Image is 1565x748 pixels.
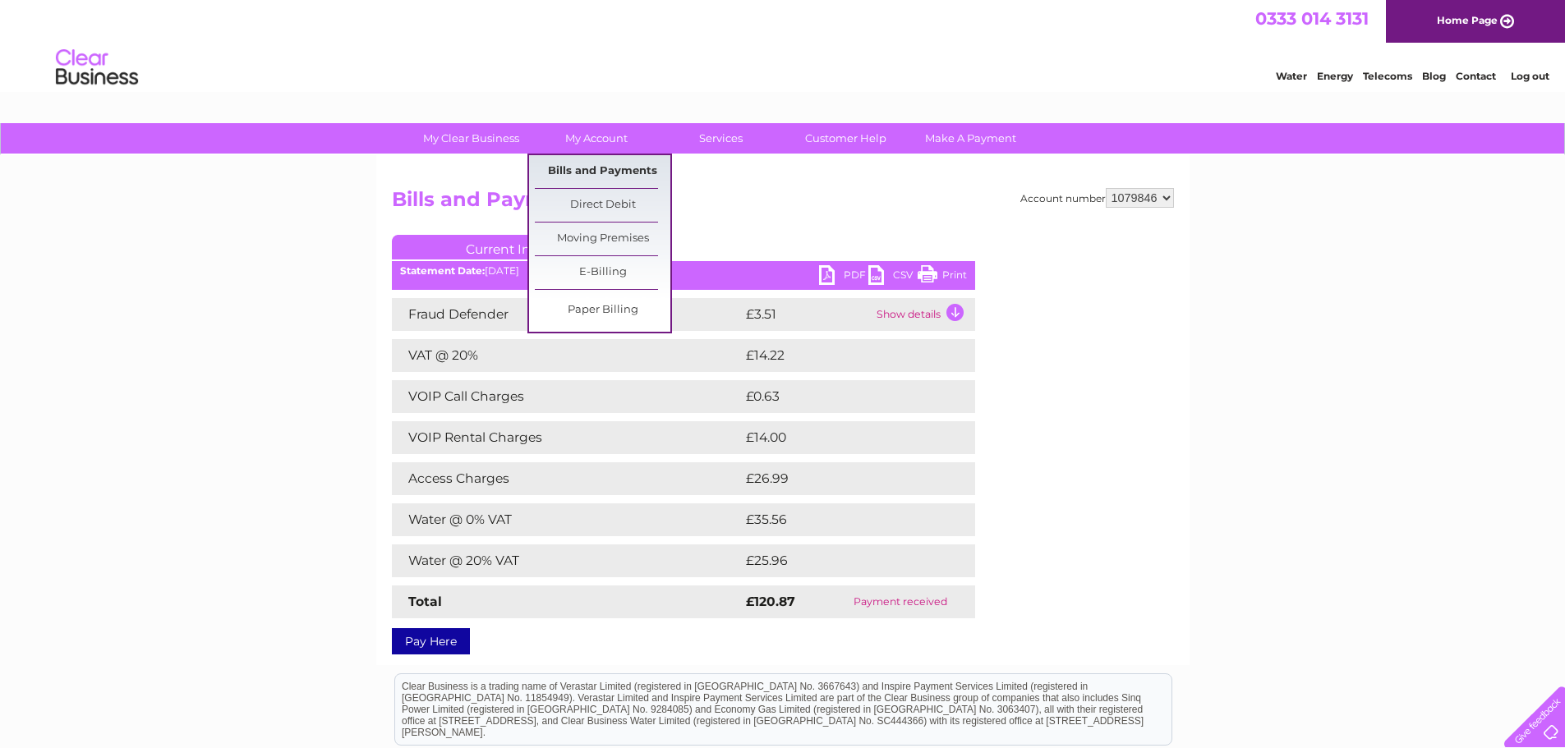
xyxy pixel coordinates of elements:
td: VOIP Call Charges [392,380,742,413]
a: Bills and Payments [535,155,670,188]
td: VAT @ 20% [392,339,742,372]
a: Log out [1511,70,1549,82]
a: Contact [1456,70,1496,82]
a: CSV [868,265,918,289]
a: E-Billing [535,256,670,289]
td: Show details [872,298,975,331]
a: Blog [1422,70,1446,82]
img: logo.png [55,43,139,93]
a: 0333 014 3131 [1255,8,1369,29]
a: Pay Here [392,628,470,654]
td: £26.99 [742,462,943,495]
a: Services [653,123,789,154]
strong: Total [408,594,442,609]
a: Print [918,265,967,289]
a: Customer Help [778,123,914,154]
div: Clear Business is a trading name of Verastar Limited (registered in [GEOGRAPHIC_DATA] No. 3667643... [395,9,1171,80]
td: £14.22 [742,339,941,372]
b: Statement Date: [400,264,485,277]
td: Payment received [826,585,975,618]
td: VOIP Rental Charges [392,421,742,454]
a: My Account [528,123,664,154]
div: [DATE] [392,265,975,277]
td: Water @ 20% VAT [392,544,742,577]
a: Make A Payment [903,123,1038,154]
td: Water @ 0% VAT [392,503,742,536]
td: Access Charges [392,462,742,495]
td: £25.96 [742,544,942,577]
a: Paper Billing [535,294,670,327]
a: Water [1276,70,1307,82]
a: Telecoms [1363,70,1412,82]
td: Fraud Defender [392,298,742,331]
td: £3.51 [742,298,872,331]
a: Direct Debit [535,189,670,222]
td: £35.56 [742,503,941,536]
a: Current Invoice [392,235,638,259]
div: Account number [1020,188,1174,208]
a: PDF [819,265,868,289]
a: My Clear Business [403,123,539,154]
td: £14.00 [742,421,941,454]
h2: Bills and Payments [392,188,1174,219]
strong: £120.87 [746,594,795,609]
a: Energy [1317,70,1353,82]
td: £0.63 [742,380,937,413]
a: Moving Premises [535,223,670,255]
